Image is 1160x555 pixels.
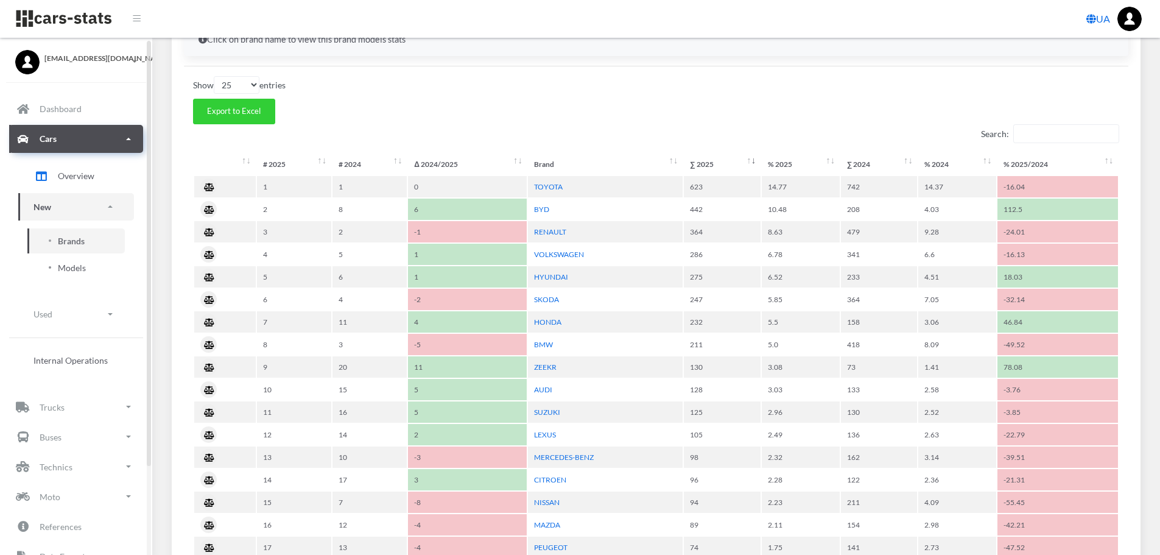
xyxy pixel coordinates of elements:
td: 8.09 [918,334,996,355]
td: 2.28 [762,469,840,490]
td: 418 [841,334,918,355]
td: 4 [408,311,527,333]
td: 233 [841,266,918,288]
td: 14 [332,424,407,445]
td: 232 [684,311,761,333]
td: -24.01 [997,221,1118,242]
td: 20 [332,356,407,378]
span: Brands [58,235,85,247]
th: Δ&nbsp;2024/2025: activate to sort column ascending [408,154,527,175]
select: Showentries [214,76,259,94]
td: 4 [332,289,407,310]
a: NISSAN [534,498,560,507]
th: %&nbsp;2025/2024: activate to sort column ascending [997,154,1118,175]
a: ZEEKR [534,362,557,372]
td: 275 [684,266,761,288]
a: UA [1081,7,1115,31]
td: 10.48 [762,199,840,220]
td: 8.63 [762,221,840,242]
td: 15 [257,492,331,513]
td: 3.14 [918,447,996,468]
td: 7.05 [918,289,996,310]
button: Export to Excel [193,99,275,124]
td: 16 [332,401,407,423]
a: Models [27,255,125,280]
td: 211 [841,492,918,513]
a: PEUGEOT [534,543,568,552]
td: 286 [684,244,761,265]
td: 10 [257,379,331,400]
a: Trucks [9,393,143,421]
p: New [33,199,51,214]
td: 125 [684,401,761,423]
td: 364 [684,221,761,242]
th: : activate to sort column ascending [194,154,256,175]
input: Search: [1013,124,1119,143]
a: CITROEN [534,475,566,484]
a: Buses [9,423,143,451]
th: #&nbsp;2024: activate to sort column ascending [332,154,407,175]
a: RENAULT [534,227,566,236]
td: 4.03 [918,199,996,220]
td: 2 [332,221,407,242]
td: 7 [257,311,331,333]
td: -39.51 [997,447,1118,468]
a: New [18,193,134,221]
td: 2.36 [918,469,996,490]
td: -42.21 [997,514,1118,536]
td: -49.52 [997,334,1118,355]
td: 6.78 [762,244,840,265]
td: 8 [257,334,331,355]
td: 3 [408,469,527,490]
a: TOYOTA [534,182,563,191]
td: -32.14 [997,289,1118,310]
td: -4 [408,514,527,536]
th: #&nbsp;2025: activate to sort column ascending [257,154,331,175]
a: Internal Operations [18,348,134,373]
td: -16.04 [997,176,1118,197]
td: -3.85 [997,401,1118,423]
td: 2.52 [918,401,996,423]
a: References [9,512,143,540]
a: BYD [534,205,549,214]
span: Overview [58,169,94,182]
a: SKODA [534,295,559,304]
a: Dashboard [9,95,143,123]
span: [EMAIL_ADDRESS][DOMAIN_NAME] [44,53,137,64]
td: 742 [841,176,918,197]
td: 6.6 [918,244,996,265]
td: 133 [841,379,918,400]
td: 89 [684,514,761,536]
td: 6 [332,266,407,288]
td: -3 [408,447,527,468]
td: 11 [257,401,331,423]
td: 17 [332,469,407,490]
td: 14 [257,469,331,490]
td: 247 [684,289,761,310]
td: 9 [257,356,331,378]
td: 2.11 [762,514,840,536]
td: 105 [684,424,761,445]
td: 479 [841,221,918,242]
td: 14.77 [762,176,840,197]
td: 2.58 [918,379,996,400]
td: 13 [257,447,331,468]
p: Technics [40,459,72,475]
a: SUZUKI [534,408,560,417]
a: Technics [9,453,143,481]
td: 341 [841,244,918,265]
a: Cars [9,125,143,153]
td: 128 [684,379,761,400]
td: 112.5 [997,199,1118,220]
td: 154 [841,514,918,536]
td: 16 [257,514,331,536]
td: -8 [408,492,527,513]
td: 3.08 [762,356,840,378]
td: 1 [408,244,527,265]
td: 1 [332,176,407,197]
td: 211 [684,334,761,355]
span: Export to Excel [207,106,261,116]
span: Internal Operations [33,354,108,367]
td: 3.03 [762,379,840,400]
td: 2 [257,199,331,220]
